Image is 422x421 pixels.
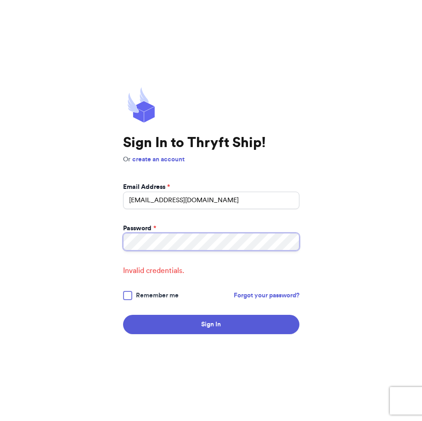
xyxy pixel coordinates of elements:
[123,224,156,233] label: Password
[123,182,170,192] label: Email Address
[132,156,185,163] a: create an account
[123,135,299,151] h1: Sign In to Thryft Ship!
[123,155,299,164] p: Or
[123,315,299,334] button: Sign In
[234,291,299,300] a: Forgot your password?
[136,291,179,300] span: Remember me
[123,265,299,276] span: Invalid credentials.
